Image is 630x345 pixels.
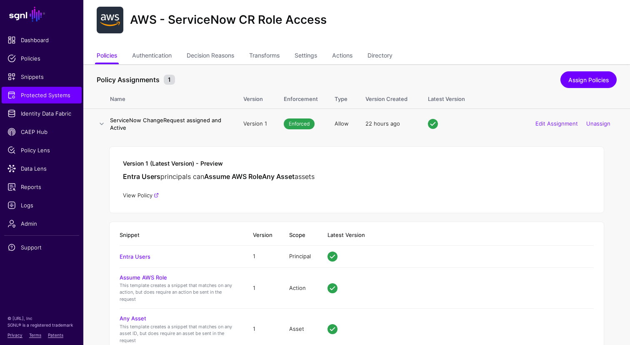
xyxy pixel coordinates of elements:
[2,197,82,214] a: Logs
[120,253,150,260] a: Entra Users
[2,50,82,67] a: Policies
[295,172,315,181] span: assets
[7,109,76,118] span: Identity Data Fabric
[160,172,204,181] span: principals can
[560,71,617,88] a: Assign Policies
[245,225,281,245] th: Version
[7,219,76,228] span: Admin
[7,201,76,209] span: Logs
[235,108,275,139] td: Version 1
[2,215,82,232] a: Admin
[120,274,167,281] a: Assume AWS Role
[187,48,234,64] a: Decision Reasons
[2,179,82,195] a: Reports
[110,87,235,108] th: Name
[130,13,327,27] h2: AWS - ServiceNow CR Role Access
[7,73,76,81] span: Snippets
[7,146,76,154] span: Policy Lens
[326,87,357,108] th: Type
[7,315,76,322] p: © [URL], Inc
[2,87,82,103] a: Protected Systems
[535,120,578,127] a: Edit Assignment
[2,142,82,159] a: Policy Lens
[275,87,326,108] th: Enforcement
[7,243,76,252] span: Support
[7,128,76,136] span: CAEP Hub
[132,48,172,64] a: Authentication
[295,48,317,64] a: Settings
[48,332,63,337] a: Patents
[7,183,76,191] span: Reports
[332,48,352,64] a: Actions
[235,87,275,108] th: Version
[95,75,162,85] span: Policy Assignments
[2,160,82,177] a: Data Lens
[586,120,610,127] a: Unassign
[204,172,262,181] strong: Assume AWS Role
[7,332,22,337] a: Privacy
[7,36,76,44] span: Dashboard
[123,192,159,199] a: View Policy
[245,245,281,267] td: 1
[7,322,76,328] p: SGNL® is a registered trademark
[326,108,357,139] td: Allow
[262,172,295,181] strong: Any Asset
[5,5,78,23] a: SGNL
[284,118,315,129] span: Enforced
[245,267,281,309] td: 1
[2,123,82,140] a: CAEP Hub
[120,323,236,344] p: This template creates a snippet that matches on any asset ID, but does require an asset be sent i...
[319,225,594,245] th: Latest Version
[97,7,123,33] img: svg+xml;base64,PHN2ZyB3aWR0aD0iNjQiIGhlaWdodD0iNjQiIHZpZXdCb3g9IjAgMCA2NCA2NCIgZmlsbD0ibm9uZSIgeG...
[420,87,630,108] th: Latest Version
[2,105,82,122] a: Identity Data Fabric
[7,164,76,173] span: Data Lens
[29,332,41,337] a: Terms
[120,225,245,245] th: Snippet
[120,282,236,303] p: This template creates a snippet that matches on any action, but does require an action be sent in...
[123,172,160,181] strong: Entra Users
[249,48,280,64] a: Transforms
[367,48,392,64] a: Directory
[7,91,76,99] span: Protected Systems
[164,75,175,85] small: 1
[281,267,319,309] td: Action
[281,245,319,267] td: Principal
[97,48,117,64] a: Policies
[110,116,227,131] h4: ServiceNow ChangeRequest assigned and Active
[357,87,420,108] th: Version Created
[2,68,82,85] a: Snippets
[281,225,319,245] th: Scope
[123,160,590,167] h5: Version 1 (Latest Version) - Preview
[365,120,400,127] span: 22 hours ago
[2,32,82,48] a: Dashboard
[120,315,146,322] a: Any Asset
[7,54,76,63] span: Policies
